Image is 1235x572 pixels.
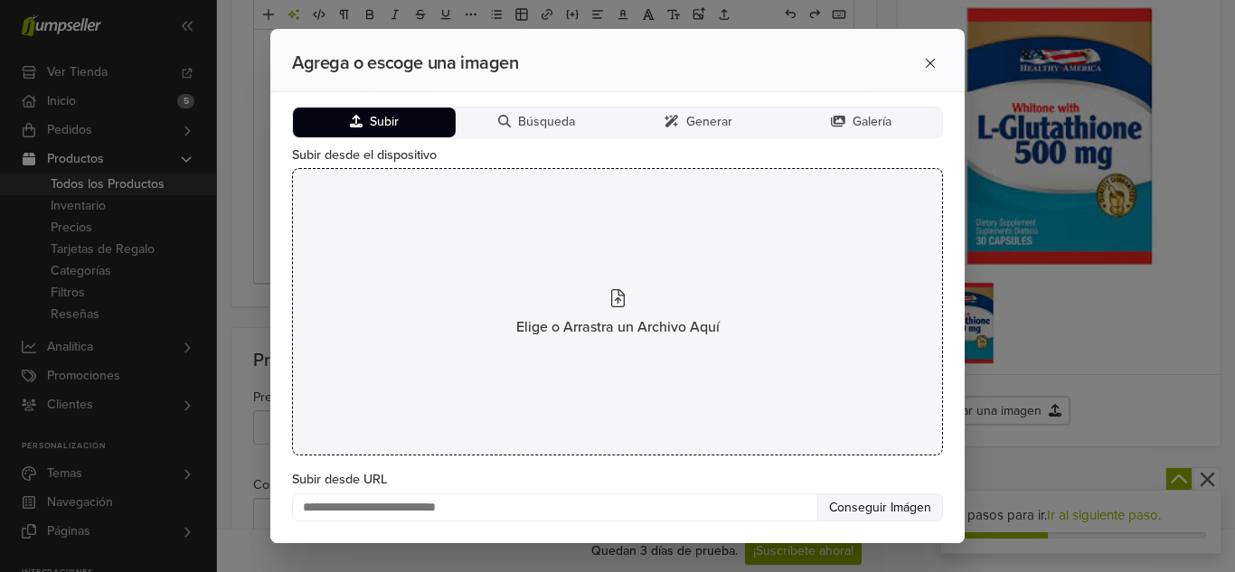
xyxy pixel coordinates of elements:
h2: Agrega o escoge una imagen [292,52,845,74]
span: Búsqueda [518,115,575,130]
button: Búsqueda [456,108,618,137]
label: Subir desde el dispositivo [292,145,943,165]
span: Imágen [887,500,931,515]
button: Galería [780,108,943,137]
button: Conseguir Imágen [817,493,943,521]
button: Subir [293,108,456,137]
span: Generar [686,115,732,130]
span: Subir [370,115,399,130]
label: Subir desde URL [292,470,943,490]
span: Elige o Arrastra un Archivo Aquí [516,316,720,338]
span: Galería [853,115,891,130]
button: Generar [617,108,780,137]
